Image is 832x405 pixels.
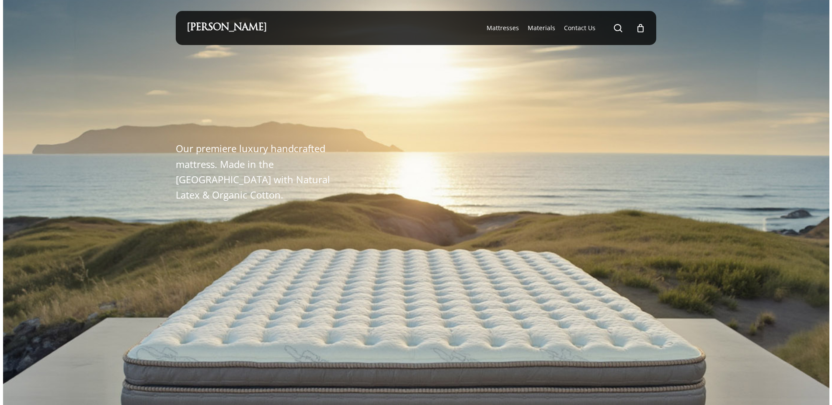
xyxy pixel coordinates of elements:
a: [PERSON_NAME] [187,23,267,33]
a: Mattresses [487,24,519,32]
a: Cart [636,23,645,33]
p: Our premiere luxury handcrafted mattress. Made in the [GEOGRAPHIC_DATA] with Natural Latex & Orga... [176,141,340,202]
a: Contact Us [564,24,595,32]
nav: Main Menu [482,11,645,45]
h1: The Windsor [176,105,371,130]
a: Materials [528,24,555,32]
